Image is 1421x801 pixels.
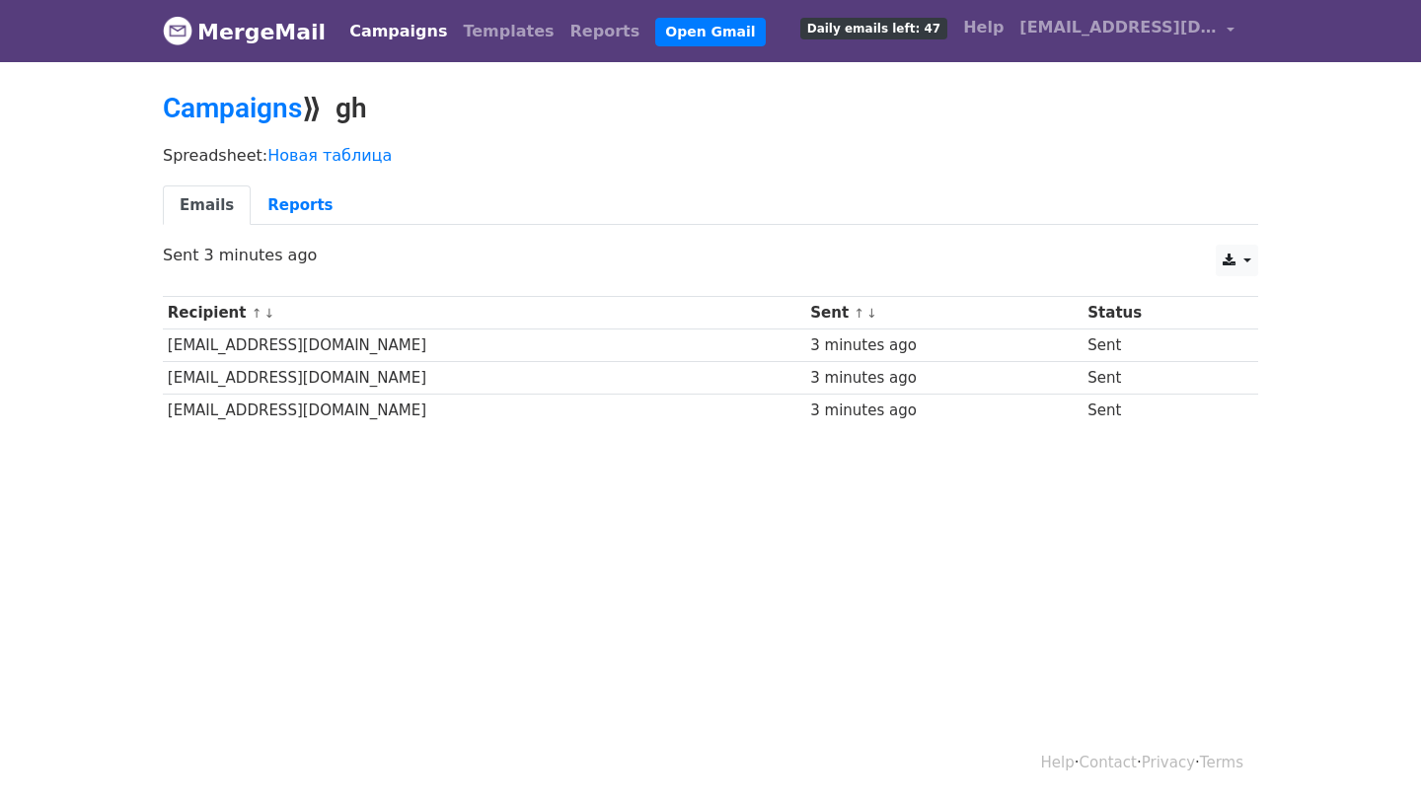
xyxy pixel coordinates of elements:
div: 3 minutes ago [810,334,1078,357]
th: Status [1084,297,1235,329]
a: Emails [163,185,251,226]
td: Sent [1084,395,1235,427]
img: MergeMail logo [163,16,192,45]
span: [EMAIL_ADDRESS][DOMAIN_NAME] [1019,16,1217,39]
a: Campaigns [341,12,455,51]
div: 3 minutes ago [810,367,1078,390]
a: Reports [251,185,349,226]
a: Новая таблица [267,146,392,165]
a: Daily emails left: 47 [792,8,955,47]
a: Reports [562,12,648,51]
a: Templates [455,12,561,51]
a: Campaigns [163,92,302,124]
a: Contact [1080,754,1137,771]
p: Spreadsheet: [163,145,1258,166]
a: Terms [1200,754,1243,771]
td: [EMAIL_ADDRESS][DOMAIN_NAME] [163,329,805,362]
a: [EMAIL_ADDRESS][DOMAIN_NAME] [1011,8,1242,54]
a: Help [1041,754,1075,771]
th: Sent [805,297,1083,329]
a: ↓ [866,306,877,321]
td: [EMAIL_ADDRESS][DOMAIN_NAME] [163,362,805,395]
a: MergeMail [163,11,326,52]
a: Help [955,8,1011,47]
a: Open Gmail [655,18,765,46]
a: ↑ [252,306,262,321]
div: 3 minutes ago [810,400,1078,422]
a: ↑ [854,306,864,321]
span: Daily emails left: 47 [800,18,947,39]
td: [EMAIL_ADDRESS][DOMAIN_NAME] [163,395,805,427]
td: Sent [1084,329,1235,362]
a: ↓ [263,306,274,321]
h2: ⟫ gh [163,92,1258,125]
a: Privacy [1142,754,1195,771]
td: Sent [1084,362,1235,395]
th: Recipient [163,297,805,329]
p: Sent 3 minutes ago [163,245,1258,265]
